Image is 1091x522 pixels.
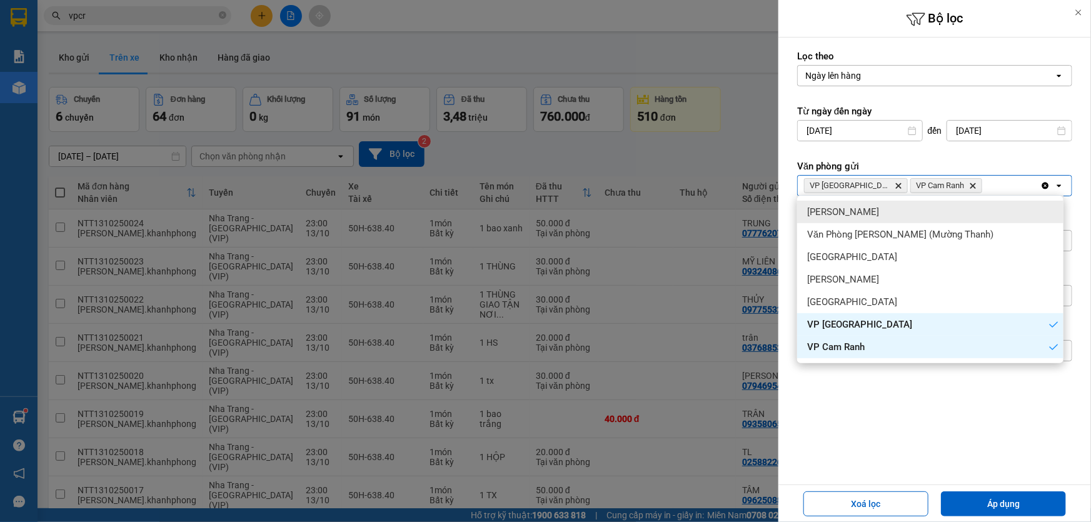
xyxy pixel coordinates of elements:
[941,491,1066,516] button: Áp dụng
[928,124,942,137] span: đến
[807,206,879,218] span: [PERSON_NAME]
[810,181,890,191] span: VP Ninh Hòa
[1040,181,1050,191] svg: Clear all
[807,296,897,308] span: [GEOGRAPHIC_DATA]
[910,178,982,193] span: VP Cam Ranh, close by backspace
[803,491,928,516] button: Xoá lọc
[1054,71,1064,81] svg: open
[985,179,986,192] input: Selected VP Ninh Hòa, VP Cam Ranh.
[947,121,1072,141] input: Select a date.
[807,341,865,353] span: VP Cam Ranh
[804,178,908,193] span: VP Ninh Hòa, close by backspace
[797,196,1063,363] ul: Menu
[862,69,863,82] input: Selected Ngày lên hàng.
[797,160,1072,173] label: Văn phòng gửi
[807,228,993,241] span: Văn Phòng [PERSON_NAME] (Mường Thanh)
[895,182,902,189] svg: Delete
[798,121,922,141] input: Select a date.
[805,69,861,82] div: Ngày lên hàng
[807,318,912,331] span: VP [GEOGRAPHIC_DATA]
[916,181,964,191] span: VP Cam Ranh
[807,273,879,286] span: [PERSON_NAME]
[1054,181,1064,191] svg: open
[969,182,977,189] svg: Delete
[778,9,1091,29] h6: Bộ lọc
[807,251,897,263] span: [GEOGRAPHIC_DATA]
[797,50,1072,63] label: Lọc theo
[797,105,1072,118] label: Từ ngày đến ngày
